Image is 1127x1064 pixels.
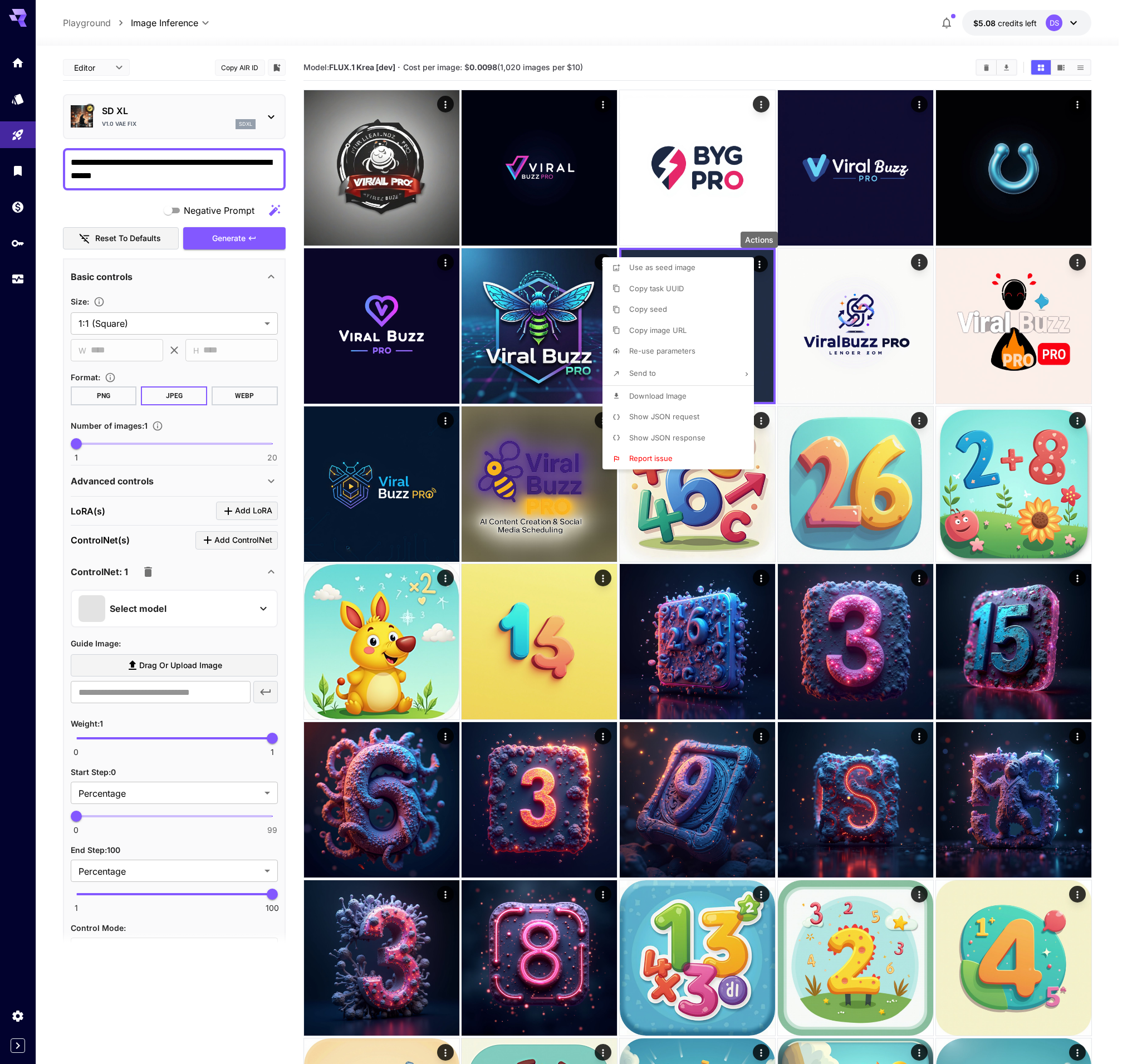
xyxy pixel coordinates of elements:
span: Copy image URL [629,326,687,335]
span: Re-use parameters [629,346,695,355]
span: Use as seed image [629,263,695,272]
span: Send to [629,369,656,377]
div: Actions [741,232,778,248]
span: Copy seed [629,305,667,313]
span: Show JSON response [629,433,705,442]
span: Copy task UUID [629,284,684,293]
span: Show JSON request [629,412,699,421]
span: Download Image [629,391,687,400]
span: Report issue [629,454,673,463]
